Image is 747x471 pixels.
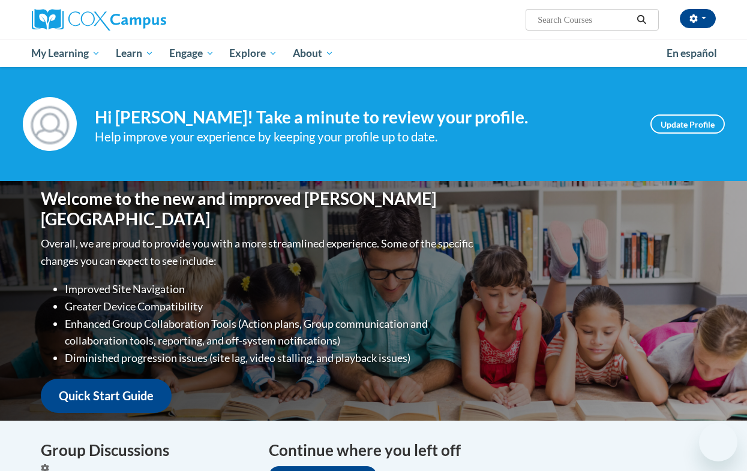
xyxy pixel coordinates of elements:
a: About [285,40,341,67]
div: Main menu [23,40,725,67]
a: Cox Campus [32,9,248,31]
iframe: Button to launch messaging window [699,423,737,461]
li: Diminished progression issues (site lag, video stalling, and playback issues) [65,349,476,367]
a: Learn [108,40,161,67]
div: Help improve your experience by keeping your profile up to date. [95,127,632,147]
a: My Learning [24,40,109,67]
span: Engage [169,46,214,61]
button: Account Settings [680,9,716,28]
span: Learn [116,46,154,61]
a: Update Profile [650,114,725,134]
h4: Continue where you left off [269,439,707,462]
a: Engage [161,40,222,67]
span: About [293,46,334,61]
span: My Learning [31,46,100,61]
input: Search Courses [536,13,632,27]
a: Explore [221,40,285,67]
li: Greater Device Compatibility [65,298,476,315]
p: Overall, we are proud to provide you with a more streamlined experience. Some of the specific cha... [41,235,476,270]
img: Profile Image [23,97,77,151]
img: Cox Campus [32,9,166,31]
h4: Hi [PERSON_NAME]! Take a minute to review your profile. [95,107,632,128]
span: En español [667,47,717,59]
span: Explore [229,46,277,61]
a: Quick Start Guide [41,379,172,413]
h4: Group Discussions [41,439,251,462]
h1: Welcome to the new and improved [PERSON_NAME][GEOGRAPHIC_DATA] [41,189,476,229]
a: En español [659,41,725,66]
li: Enhanced Group Collaboration Tools (Action plans, Group communication and collaboration tools, re... [65,315,476,350]
li: Improved Site Navigation [65,280,476,298]
button: Search [632,13,650,27]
